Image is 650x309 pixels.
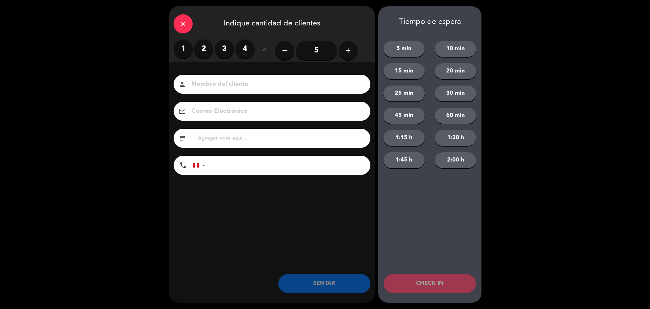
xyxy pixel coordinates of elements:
button: 25 min [383,86,425,101]
i: email [178,107,186,115]
button: add [339,41,358,60]
button: remove [275,41,294,60]
button: 20 min [435,63,476,79]
button: 60 min [435,108,476,124]
label: 1 [174,39,193,58]
button: 5 min [383,41,425,57]
button: 45 min [383,108,425,124]
button: 2:00 h [435,152,476,168]
i: phone [179,161,187,169]
i: person [178,80,186,88]
div: Tiempo de espera [378,17,481,27]
label: 4 [235,39,255,58]
input: Nombre del cliente [191,79,362,90]
button: 30 min [435,86,476,101]
i: add [344,47,352,54]
button: 1:45 h [383,152,425,168]
input: Agregar nota aquí... [197,134,366,143]
button: 1:30 h [435,130,476,146]
i: subject [178,134,186,142]
label: 2 [194,39,213,58]
i: close [179,20,187,28]
input: Correo Electrónico [191,106,362,117]
div: Peru (Perú): +51 [193,156,208,175]
button: 15 min [383,63,425,79]
button: SENTAR [278,274,370,293]
button: 10 min [435,41,476,57]
div: ó [255,39,275,62]
button: 1:15 h [383,130,425,146]
div: Indique cantidad de clientes [169,6,375,39]
i: remove [281,47,289,54]
label: 3 [215,39,234,58]
button: CHECK IN [384,274,476,293]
